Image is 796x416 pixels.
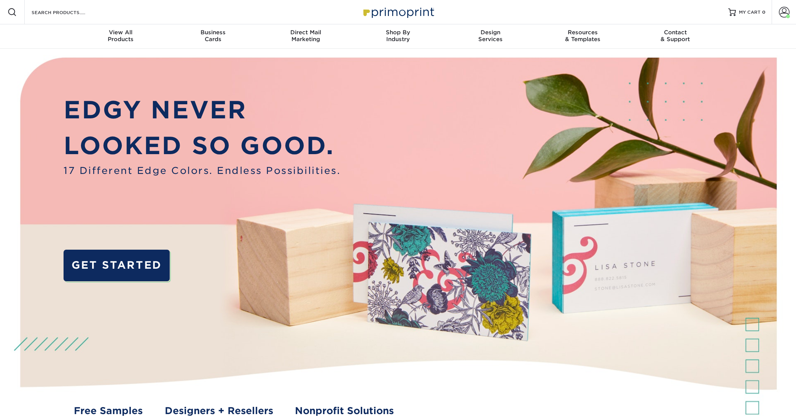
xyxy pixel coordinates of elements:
[31,8,105,17] input: SEARCH PRODUCTS.....
[444,29,537,36] span: Design
[352,29,444,36] span: Shop By
[739,9,761,16] span: MY CART
[64,128,341,164] p: LOOKED SO GOOD.
[259,29,352,36] span: Direct Mail
[167,24,259,49] a: BusinessCards
[75,29,167,36] span: View All
[444,29,537,43] div: Services
[360,4,436,20] img: Primoprint
[629,29,721,43] div: & Support
[75,29,167,43] div: Products
[64,250,170,281] a: GET STARTED
[64,92,341,128] p: EDGY NEVER
[762,10,766,15] span: 0
[537,24,629,49] a: Resources& Templates
[75,24,167,49] a: View AllProducts
[537,29,629,43] div: & Templates
[444,24,537,49] a: DesignServices
[259,29,352,43] div: Marketing
[629,24,721,49] a: Contact& Support
[352,29,444,43] div: Industry
[167,29,259,36] span: Business
[537,29,629,36] span: Resources
[629,29,721,36] span: Contact
[259,24,352,49] a: Direct MailMarketing
[167,29,259,43] div: Cards
[64,164,341,178] span: 17 Different Edge Colors. Endless Possibilities.
[352,24,444,49] a: Shop ByIndustry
